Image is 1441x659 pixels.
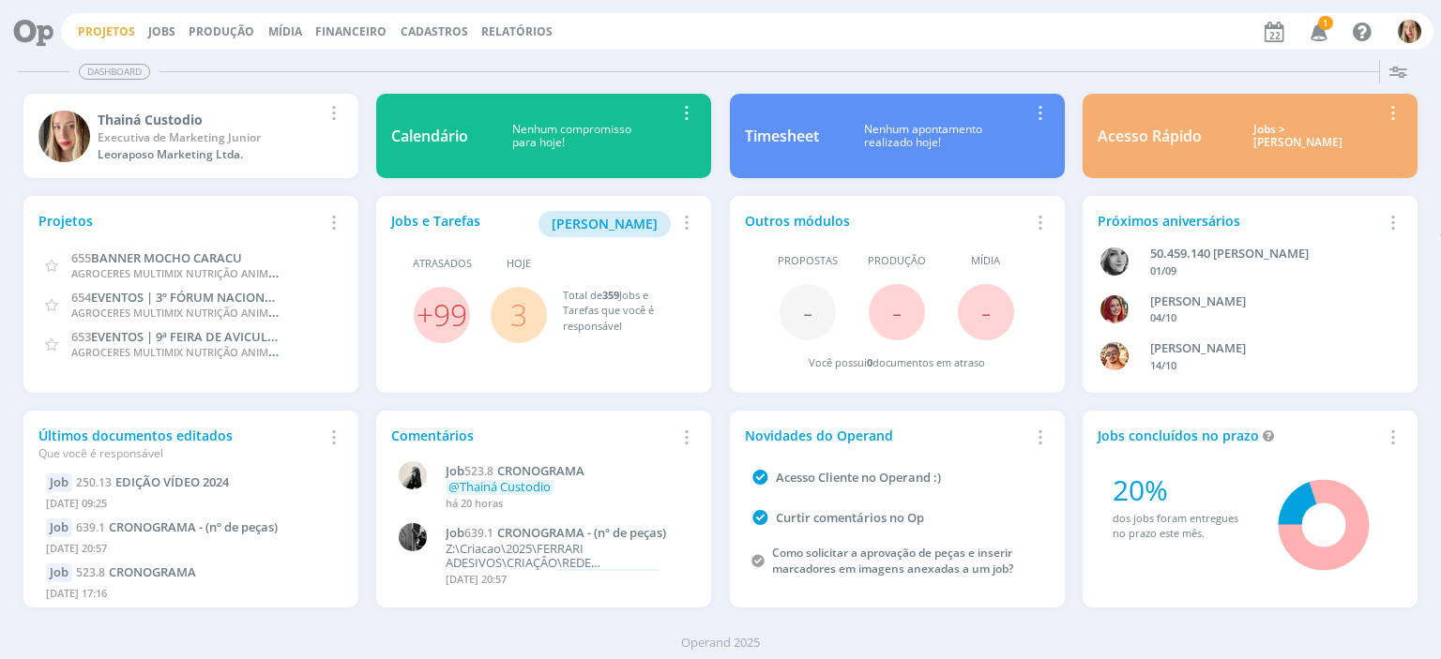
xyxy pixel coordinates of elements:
[507,256,531,272] span: Hoje
[71,288,334,306] a: 654EVENTOS | 3º FÓRUM NACIONAL DO LEITE
[556,569,659,586] span: @Thainá Custodio
[189,23,254,39] a: Produção
[819,123,1028,150] div: Nenhum apontamento realizado hoje!
[310,24,392,39] button: Financeiro
[1098,211,1381,231] div: Próximos aniversários
[476,24,558,39] button: Relatórios
[38,426,322,462] div: Últimos documentos editados
[1216,123,1381,150] div: Jobs > [PERSON_NAME]
[71,289,91,306] span: 654
[497,524,666,541] span: CRONOGRAMA - (nº de peças)
[71,263,311,281] span: AGROCERES MULTIMIX NUTRIÇÃO ANIMAL LTDA.
[510,294,527,335] a: 3
[776,469,941,486] a: Acesso Cliente no Operand :)
[391,211,675,237] div: Jobs e Tarefas
[391,426,675,445] div: Comentários
[1150,263,1176,277] span: 01/09
[79,64,150,80] span: Dashboard
[1398,20,1421,43] img: T
[115,473,229,490] span: EDIÇÃO VÍDEO 2024
[497,462,584,479] span: CRONOGRAMA
[46,492,336,519] div: [DATE] 09:25
[413,256,472,272] span: Atrasados
[395,24,474,39] button: Cadastros
[23,94,358,178] a: TThainá CustodioExecutiva de Marketing JuniorLeoraposo Marketing Ltda.
[552,215,658,232] span: [PERSON_NAME]
[446,542,687,571] p: Z:\Criacao\2025\FERRARI ADESIVOS\CRIAÇÂO\REDE SOCIAL\SETEMBRO
[772,545,1013,577] a: Como solicitar a aprovação de peças e inserir marcadores em imagens anexadas a um job?
[1150,310,1176,324] span: 04/10
[76,518,278,535] a: 639.1CRONOGRAMA - (nº de peças)
[1150,245,1381,263] div: 50.459.140 JANAÍNA LUNA FERRO
[446,572,507,586] span: [DATE] 20:57
[1298,15,1337,49] button: 1
[71,328,91,345] span: 653
[776,509,924,526] a: Curtir comentários no Op
[745,125,819,147] div: Timesheet
[892,292,902,332] span: -
[76,519,105,535] span: 639.1
[98,110,322,129] div: Thainá Custodio
[971,253,1000,269] span: Mídia
[91,288,334,306] span: EVENTOS | 3º FÓRUM NACIONAL DO LEITE
[391,125,468,147] div: Calendário
[778,253,838,269] span: Propostas
[46,537,336,564] div: [DATE] 20:57
[1113,511,1252,542] div: dos jobs foram entregues no prazo este mês.
[563,288,678,335] div: Total de Jobs e Tarefas que você é responsável
[46,582,336,609] div: [DATE] 17:16
[464,525,493,541] span: 639.1
[71,249,91,266] span: 655
[1150,339,1381,358] div: VICTOR MIRON COUTO
[448,478,551,495] span: @Thainá Custodio
[315,23,387,39] a: Financeiro
[98,129,322,146] div: Executiva de Marketing Junior
[745,211,1028,231] div: Outros módulos
[46,563,72,582] div: Job
[745,426,1028,445] div: Novidades do Operand
[71,327,521,345] a: 653EVENTOS | 9ª FEIRA DE AVICULTURA E SUINOCULTURA DO NORDESTE 2025
[109,563,196,580] span: CRONOGRAMA
[38,445,322,462] div: Que você é responsável
[72,24,141,39] button: Projetos
[981,292,991,332] span: -
[76,474,112,490] span: 250.13
[76,564,105,580] span: 523.8
[71,303,311,321] span: AGROCERES MULTIMIX NUTRIÇÃO ANIMAL LTDA.
[46,518,72,537] div: Job
[464,463,493,479] span: 523.8
[98,146,322,163] div: Leoraposo Marketing Ltda.
[38,211,322,231] div: Projetos
[401,23,468,39] span: Cadastros
[91,327,521,345] span: EVENTOS | 9ª FEIRA DE AVICULTURA E SUINOCULTURA DO NORDESTE 2025
[399,523,427,551] img: P
[809,355,985,371] div: Você possui documentos em atraso
[446,464,687,479] a: Job523.8CRONOGRAMA
[1100,247,1129,276] img: J
[538,214,671,232] a: [PERSON_NAME]
[71,248,242,266] a: 655BANNER MOCHO CARACU
[148,23,175,39] a: Jobs
[1318,16,1333,30] span: 1
[803,292,812,332] span: -
[730,94,1065,178] a: TimesheetNenhum apontamentorealizado hoje!
[417,294,467,335] a: +99
[78,23,135,39] a: Projetos
[468,123,675,150] div: Nenhum compromisso para hoje!
[268,23,302,39] a: Mídia
[867,355,872,369] span: 0
[602,288,619,302] span: 359
[263,24,308,39] button: Mídia
[446,496,503,510] span: há 20 horas
[481,23,553,39] a: Relatórios
[91,249,242,266] span: BANNER MOCHO CARACU
[1098,426,1381,445] div: Jobs concluídos no prazo
[143,24,181,39] button: Jobs
[446,526,687,541] a: Job639.1CRONOGRAMA - (nº de peças)
[538,211,671,237] button: [PERSON_NAME]
[46,473,72,492] div: Job
[38,111,90,162] img: T
[109,518,278,535] span: CRONOGRAMA - (nº de peças)
[76,473,229,490] a: 250.13EDIÇÃO VÍDEO 2024
[1098,125,1202,147] div: Acesso Rápido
